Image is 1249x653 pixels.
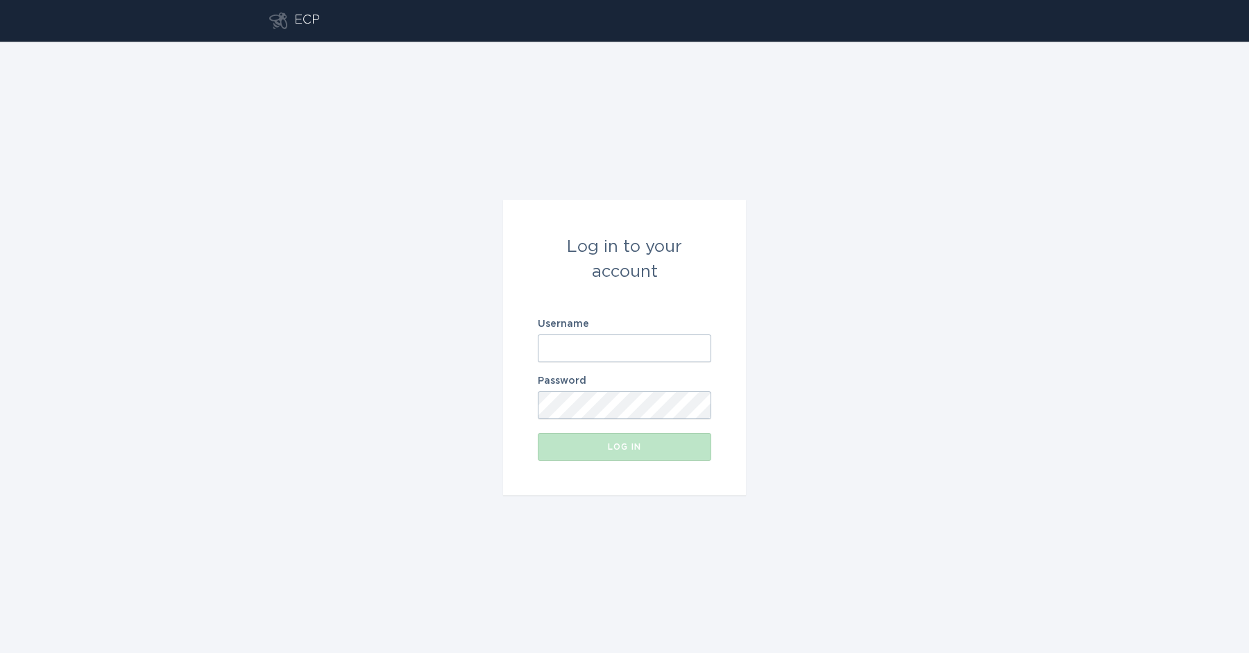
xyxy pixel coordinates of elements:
[538,433,711,461] button: Log in
[538,319,711,329] label: Username
[538,376,711,386] label: Password
[538,235,711,285] div: Log in to your account
[269,12,287,29] button: Go to dashboard
[294,12,320,29] div: ECP
[545,443,704,451] div: Log in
